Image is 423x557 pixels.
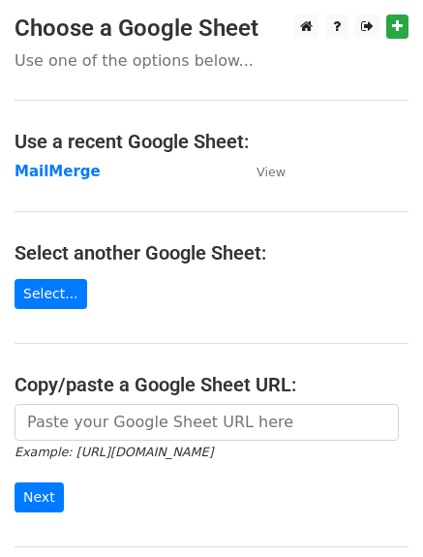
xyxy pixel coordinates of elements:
[15,50,408,71] p: Use one of the options below...
[15,241,408,264] h4: Select another Google Sheet:
[15,279,87,309] a: Select...
[15,163,101,180] a: MailMerge
[257,165,286,179] small: View
[15,373,408,396] h4: Copy/paste a Google Sheet URL:
[15,404,399,441] input: Paste your Google Sheet URL here
[237,163,286,180] a: View
[15,130,408,153] h4: Use a recent Google Sheet:
[15,15,408,43] h3: Choose a Google Sheet
[15,482,64,512] input: Next
[15,445,213,459] small: Example: [URL][DOMAIN_NAME]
